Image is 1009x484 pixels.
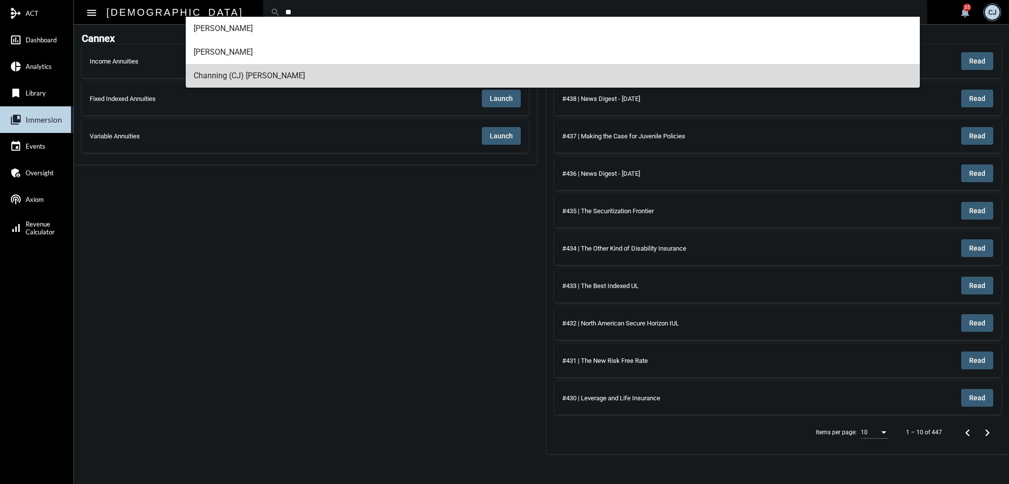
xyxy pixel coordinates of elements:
mat-icon: signal_cellular_alt [10,222,22,234]
span: Read [969,169,985,177]
div: #435 | The Securitization Frontier [562,207,756,215]
span: Oversight [26,169,54,177]
span: Axiom [26,195,44,203]
div: Fixed Indexed Annuities [90,95,265,102]
button: Launch [482,90,521,107]
span: Read [969,356,985,364]
span: Read [969,244,985,252]
div: #432 | North American Secure Horizon IUL [562,320,773,327]
button: Previous page [958,422,977,442]
mat-icon: mediation [10,7,22,19]
div: #436 | News Digest - [DATE] [562,170,747,177]
span: Read [969,57,985,65]
h2: [DEMOGRAPHIC_DATA] [106,4,243,20]
button: Read [961,52,993,70]
mat-icon: insert_chart_outlined [10,34,22,46]
mat-icon: search [270,7,280,17]
div: 35 [963,3,971,11]
span: [PERSON_NAME] [194,17,912,40]
mat-select: Items per page: [861,429,888,436]
mat-icon: Side nav toggle icon [86,7,98,19]
button: Read [961,277,993,294]
mat-icon: podcasts [10,194,22,205]
button: Read [961,202,993,220]
mat-icon: pie_chart [10,61,22,72]
span: Read [969,207,985,215]
mat-icon: admin_panel_settings [10,167,22,179]
span: Read [969,132,985,140]
mat-icon: notifications [959,6,971,18]
div: #431 | The New Risk Free Rate [562,357,752,364]
span: Read [969,394,985,402]
button: Read [961,314,993,332]
h2: Cannex [82,32,115,44]
div: #438 | News Digest - [DATE] [562,95,747,102]
span: [PERSON_NAME] [194,40,912,64]
span: Read [969,282,985,290]
span: Launch [490,132,513,140]
button: Read [961,239,993,257]
button: Read [961,127,993,145]
mat-icon: event [10,140,22,152]
span: Analytics [26,63,52,70]
button: Toggle sidenav [82,2,101,22]
div: 1 – 10 of 447 [906,429,942,436]
div: #437 | Making the Case for Juvenile Policies [562,132,777,140]
span: Launch [490,95,513,102]
span: Channing (CJ) [PERSON_NAME] [194,64,912,88]
div: #430 | Leverage and Life Insurance [562,394,761,402]
mat-icon: bookmark [10,87,22,99]
div: Items per page: [816,429,857,436]
button: Launch [482,127,521,145]
span: Immersion [26,115,62,124]
div: #434 | The Other Kind of Disability Insurance [562,245,778,252]
div: Income Annuities [90,58,253,65]
span: Library [26,89,46,97]
button: Read [961,352,993,369]
div: CJ [985,5,1000,20]
span: Read [969,319,985,327]
span: 10 [861,429,868,436]
button: Read [961,164,993,182]
button: Read [961,90,993,107]
button: Next page [977,422,997,442]
button: Read [961,389,993,407]
div: #433 | The Best Indexed UL [562,282,746,290]
div: Variable Annuities [90,132,254,140]
span: Dashboard [26,36,57,44]
span: Read [969,95,985,102]
span: Events [26,142,45,150]
mat-icon: collections_bookmark [10,114,22,126]
span: Revenue Calculator [26,220,55,236]
span: ACT [26,9,38,17]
